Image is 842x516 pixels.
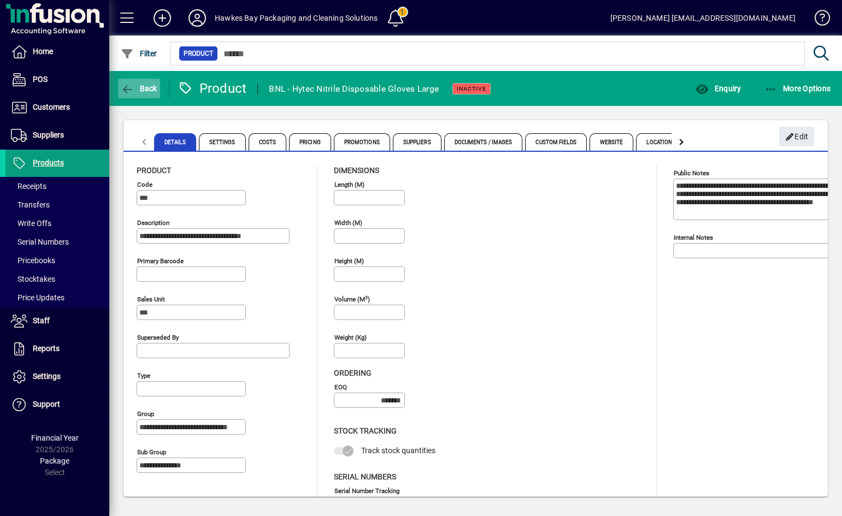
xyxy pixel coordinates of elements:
mat-label: Group [137,410,154,418]
sup: 3 [365,294,368,300]
span: Filter [121,49,157,58]
mat-label: Sales unit [137,295,165,303]
button: More Options [762,79,834,98]
mat-label: Code [137,181,152,188]
span: Documents / Images [444,133,523,151]
a: Reports [5,335,109,363]
a: Suppliers [5,122,109,149]
span: Locations [636,133,686,151]
a: Receipts [5,177,109,195]
span: Ordering [334,369,372,377]
mat-label: Sub group [137,448,166,456]
a: Price Updates [5,288,109,307]
mat-label: Weight (Kg) [334,334,367,341]
mat-label: Volume (m ) [334,295,370,303]
span: Settings [199,133,246,151]
span: Enquiry [696,84,741,93]
mat-label: Public Notes [674,169,709,177]
button: Back [118,79,160,98]
span: Serial Numbers [11,238,69,246]
span: Receipts [11,182,46,191]
span: Staff [33,316,50,325]
a: Serial Numbers [5,233,109,251]
div: BNL - Hytec Nitrile Disposable Gloves Large [269,80,439,98]
a: Support [5,391,109,418]
span: POS [33,75,48,84]
span: Price Updates [11,293,64,302]
mat-label: EOQ [334,383,347,391]
div: Hawkes Bay Packaging and Cleaning Solutions [215,9,378,27]
mat-label: Primary barcode [137,257,184,265]
a: Write Offs [5,214,109,233]
span: Transfers [11,200,50,209]
a: Stocktakes [5,270,109,288]
a: POS [5,66,109,93]
span: Costs [249,133,287,151]
span: Details [154,133,196,151]
a: Home [5,38,109,66]
span: Product [137,166,171,175]
a: Transfers [5,195,109,214]
span: Stocktakes [11,275,55,283]
a: Customers [5,94,109,121]
span: Financial Year [31,434,79,442]
button: Profile [180,8,215,28]
span: Promotions [334,133,390,151]
span: Product [184,48,213,59]
span: Inactive [457,85,486,92]
span: Pricing [289,133,331,151]
mat-label: Length (m) [334,181,364,188]
a: Staff [5,307,109,335]
div: Product [178,80,247,97]
span: Dimensions [334,166,379,175]
span: Reports [33,344,60,353]
span: Website [590,133,634,151]
a: Settings [5,363,109,390]
span: Home [33,47,53,56]
span: Support [33,400,60,408]
span: Stock Tracking [334,426,397,435]
span: Edit [785,128,809,146]
span: Suppliers [393,133,441,151]
span: Pricebooks [11,256,55,265]
a: Knowledge Base [806,2,828,38]
span: Customers [33,103,70,111]
span: Track stock quantities [361,446,435,455]
span: Write Offs [11,219,51,228]
mat-label: Description [137,219,169,227]
mat-label: Internal Notes [674,234,713,241]
mat-label: Height (m) [334,257,364,265]
span: Suppliers [33,131,64,139]
button: Filter [118,44,160,63]
span: Products [33,158,64,167]
span: Serial Numbers [334,472,396,481]
span: Custom Fields [525,133,586,151]
span: Package [40,456,69,465]
span: Back [121,84,157,93]
mat-label: Type [137,372,150,379]
span: Settings [33,372,61,381]
mat-label: Width (m) [334,219,362,227]
app-page-header-button: Back [109,79,169,98]
button: Edit [779,127,814,146]
button: Add [145,8,180,28]
mat-label: Superseded by [137,334,179,341]
a: Pricebooks [5,251,109,270]
mat-label: Serial Number tracking [334,487,399,494]
span: More Options [764,84,831,93]
div: [PERSON_NAME] [EMAIL_ADDRESS][DOMAIN_NAME] [610,9,796,27]
button: Enquiry [693,79,744,98]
